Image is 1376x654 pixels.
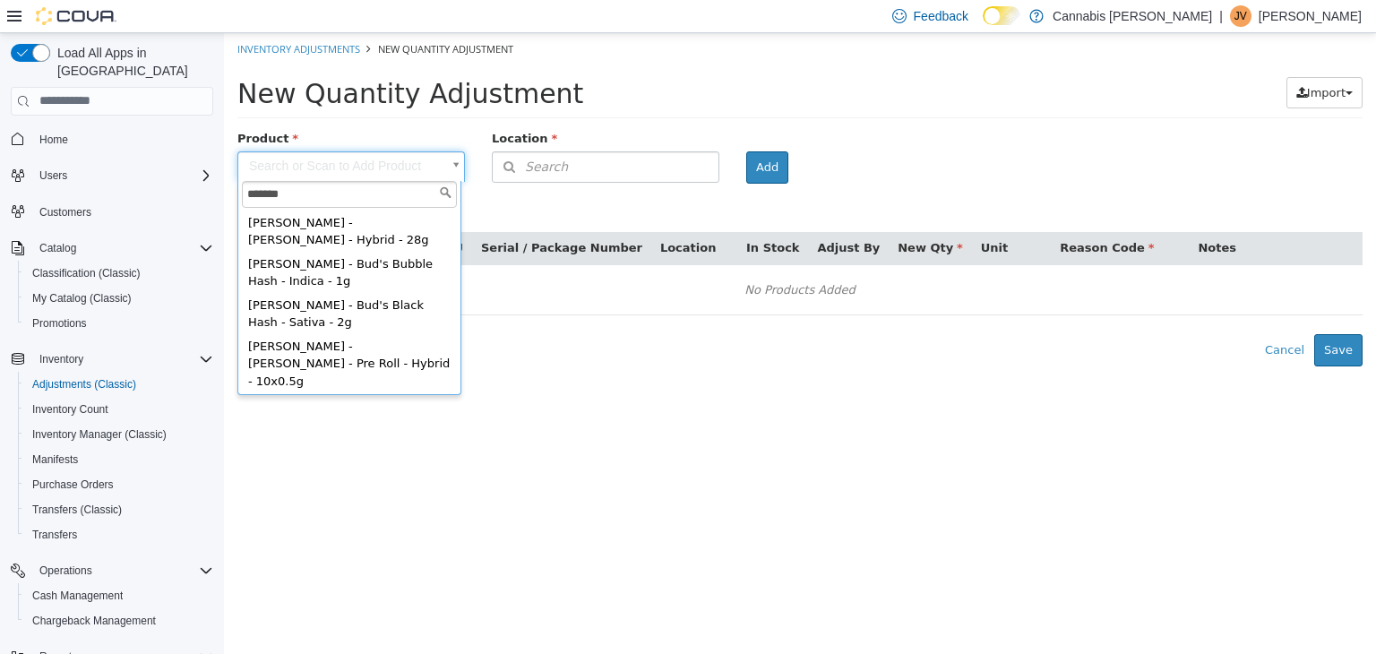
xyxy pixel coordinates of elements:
img: Cova [36,7,116,25]
p: Cannabis [PERSON_NAME] [1053,5,1212,27]
div: Jason Vandeputte [1230,5,1251,27]
span: Catalog [32,237,213,259]
button: Manifests [18,447,220,472]
span: Inventory [39,352,83,366]
button: Adjustments (Classic) [18,372,220,397]
span: Inventory Count [32,402,108,417]
a: Manifests [25,449,85,470]
div: [PERSON_NAME] - Bud's Black Hash - Sativa - 2g [18,261,233,302]
button: Classification (Classic) [18,261,220,286]
span: Transfers (Classic) [25,499,213,521]
span: Classification (Classic) [32,266,141,280]
button: Purchase Orders [18,472,220,497]
span: Home [39,133,68,147]
span: Transfers [32,528,77,542]
span: Load All Apps in [GEOGRAPHIC_DATA] [50,44,213,80]
span: Adjustments (Classic) [25,374,213,395]
span: Chargeback Management [32,614,156,628]
div: [PERSON_NAME] - Bud's Bubble Hash - Indica - 1g [18,219,233,261]
button: Transfers (Classic) [18,497,220,522]
input: Dark Mode [983,6,1020,25]
p: | [1219,5,1223,27]
span: My Catalog (Classic) [32,291,132,305]
button: Inventory [4,347,220,372]
button: Cash Management [18,583,220,608]
a: Transfers (Classic) [25,499,129,521]
button: Inventory Manager (Classic) [18,422,220,447]
span: Promotions [25,313,213,334]
span: Inventory Count [25,399,213,420]
span: Users [32,165,213,186]
a: Customers [32,202,99,223]
div: [PERSON_NAME] - [PERSON_NAME] - Pre Roll - Hybrid - 10x0.5g [18,302,233,361]
span: Inventory Manager (Classic) [25,424,213,445]
a: Purchase Orders [25,474,121,495]
span: Manifests [32,452,78,467]
span: Operations [39,564,92,578]
button: Inventory [32,349,90,370]
span: Chargeback Management [25,610,213,632]
span: Purchase Orders [32,478,114,492]
span: My Catalog (Classic) [25,288,213,309]
a: Inventory Manager (Classic) [25,424,174,445]
div: [PERSON_NAME] - [PERSON_NAME] - Hybrid - 28g [18,178,233,219]
a: Promotions [25,313,94,334]
span: Manifests [25,449,213,470]
span: Classification (Classic) [25,262,213,284]
span: Operations [32,560,213,581]
span: Dark Mode [983,25,984,26]
span: Catalog [39,241,76,255]
a: Cash Management [25,585,130,607]
span: Inventory Manager (Classic) [32,427,167,442]
span: Transfers (Classic) [32,503,122,517]
span: Purchase Orders [25,474,213,495]
span: Customers [39,205,91,219]
p: [PERSON_NAME] [1259,5,1362,27]
span: Inventory [32,349,213,370]
button: Users [4,163,220,188]
button: Customers [4,199,220,225]
a: Classification (Classic) [25,262,148,284]
a: Home [32,129,75,151]
button: Chargeback Management [18,608,220,633]
span: Transfers [25,524,213,546]
span: Promotions [32,316,87,331]
button: Catalog [32,237,83,259]
button: Catalog [4,236,220,261]
button: Inventory Count [18,397,220,422]
span: Users [39,168,67,183]
span: Feedback [914,7,968,25]
button: Promotions [18,311,220,336]
a: Adjustments (Classic) [25,374,143,395]
button: Operations [32,560,99,581]
a: My Catalog (Classic) [25,288,139,309]
span: Cash Management [32,589,123,603]
button: Users [32,165,74,186]
span: JV [1234,5,1247,27]
button: Transfers [18,522,220,547]
span: Cash Management [25,585,213,607]
button: My Catalog (Classic) [18,286,220,311]
span: Home [32,128,213,151]
button: Operations [4,558,220,583]
a: Chargeback Management [25,610,163,632]
a: Transfers [25,524,84,546]
span: Adjustments (Classic) [32,377,136,392]
button: Home [4,126,220,152]
a: Inventory Count [25,399,116,420]
span: Customers [32,201,213,223]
